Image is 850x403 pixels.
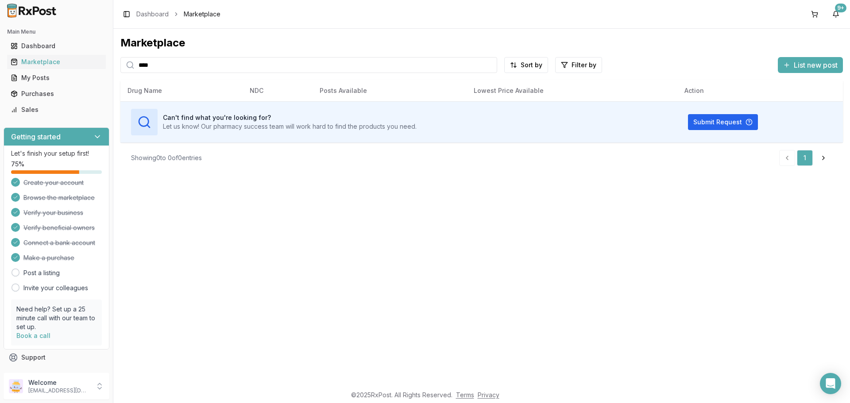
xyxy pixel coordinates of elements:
[797,150,813,166] a: 1
[778,57,843,73] button: List new post
[163,122,417,131] p: Let us know! Our pharmacy success team will work hard to find the products you need.
[7,86,106,102] a: Purchases
[4,4,60,18] img: RxPost Logo
[7,70,106,86] a: My Posts
[467,80,677,101] th: Lowest Price Available
[136,10,169,19] a: Dashboard
[28,378,90,387] p: Welcome
[11,149,102,158] p: Let's finish your setup first!
[184,10,220,19] span: Marketplace
[120,36,843,50] div: Marketplace
[120,80,243,101] th: Drug Name
[23,284,88,292] a: Invite your colleagues
[11,73,102,82] div: My Posts
[23,269,60,277] a: Post a listing
[829,7,843,21] button: 9+
[163,113,417,122] h3: Can't find what you're looking for?
[136,10,220,19] nav: breadcrumb
[11,42,102,50] div: Dashboard
[243,80,313,101] th: NDC
[7,28,106,35] h2: Main Menu
[4,39,109,53] button: Dashboard
[7,38,106,54] a: Dashboard
[23,178,84,187] span: Create your account
[16,305,97,331] p: Need help? Set up a 25 minute call with our team to set up.
[21,369,51,378] span: Feedback
[313,80,467,101] th: Posts Available
[688,114,758,130] button: Submit Request
[820,373,841,394] div: Open Intercom Messenger
[677,80,843,101] th: Action
[23,223,95,232] span: Verify beneficial owners
[7,102,106,118] a: Sales
[4,87,109,101] button: Purchases
[4,365,109,381] button: Feedback
[779,150,832,166] nav: pagination
[835,4,846,12] div: 9+
[23,253,74,262] span: Make a purchase
[572,61,596,69] span: Filter by
[23,193,95,202] span: Browse the marketplace
[23,238,95,247] span: Connect a bank account
[504,57,548,73] button: Sort by
[778,61,843,70] a: List new post
[4,349,109,365] button: Support
[521,61,542,69] span: Sort by
[478,391,499,399] a: Privacy
[11,131,61,142] h3: Getting started
[11,105,102,114] div: Sales
[11,160,24,169] span: 75 %
[131,154,202,162] div: Showing 0 to 0 of 0 entries
[555,57,602,73] button: Filter by
[456,391,474,399] a: Terms
[11,89,102,98] div: Purchases
[4,71,109,85] button: My Posts
[794,60,838,70] span: List new post
[9,379,23,393] img: User avatar
[11,58,102,66] div: Marketplace
[16,332,50,339] a: Book a call
[4,103,109,117] button: Sales
[23,208,83,217] span: Verify your business
[4,55,109,69] button: Marketplace
[7,54,106,70] a: Marketplace
[28,387,90,394] p: [EMAIL_ADDRESS][DOMAIN_NAME]
[815,150,832,166] a: Go to next page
